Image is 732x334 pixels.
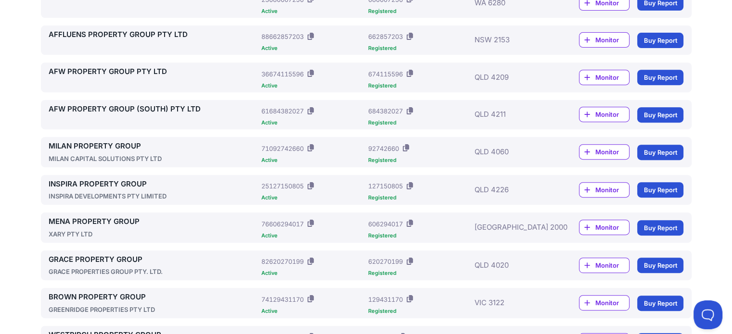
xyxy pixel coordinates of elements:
[261,32,304,41] div: 88662857203
[595,35,629,45] span: Monitor
[693,300,722,329] iframe: Toggle Customer Support
[637,220,683,235] a: Buy Report
[368,309,470,314] div: Registered
[579,32,629,48] a: Monitor
[595,260,629,270] span: Monitor
[261,106,304,116] div: 61684382027
[368,46,470,51] div: Registered
[595,73,629,82] span: Monitor
[637,296,683,311] a: Buy Report
[49,229,258,239] div: XARY PTY LTD
[579,107,629,122] a: Monitor
[261,271,364,276] div: Active
[49,216,258,227] a: MENA PROPERTY GROUP
[475,254,551,277] div: QLD 4020
[595,185,629,195] span: Monitor
[368,295,402,304] div: 129431170
[49,141,258,152] a: MILAN PROPERTY GROUP
[49,104,258,115] a: AFW PROPERTY GROUP (SOUTH) PTY LTD
[368,120,470,125] div: Registered
[368,106,402,116] div: 684382027
[261,219,304,229] div: 76606294017
[49,292,258,303] a: BROWN PROPERTY GROUP
[261,158,364,163] div: Active
[261,9,364,14] div: Active
[475,216,551,239] div: [GEOGRAPHIC_DATA] 2000
[49,254,258,265] a: GRACE PROPERTY GROUP
[637,182,683,198] a: Buy Report
[368,219,402,229] div: 606294017
[261,309,364,314] div: Active
[579,295,629,310] a: Monitor
[368,158,470,163] div: Registered
[261,83,364,88] div: Active
[579,220,629,235] a: Monitor
[368,32,402,41] div: 662857203
[579,258,629,273] a: Monitor
[261,257,304,266] div: 82620270199
[368,9,470,14] div: Registered
[579,70,629,85] a: Monitor
[368,233,470,238] div: Registered
[475,29,551,51] div: NSW 2153
[368,195,470,200] div: Registered
[49,29,258,40] a: AFFLUENS PROPERTY GROUP PTY LTD
[261,233,364,238] div: Active
[368,271,470,276] div: Registered
[261,195,364,200] div: Active
[261,181,304,191] div: 25127150805
[368,83,470,88] div: Registered
[261,46,364,51] div: Active
[595,223,629,232] span: Monitor
[368,181,402,191] div: 127150805
[579,144,629,160] a: Monitor
[49,154,258,163] div: MILAN CAPITAL SOLUTIONS PTY LTD
[595,110,629,119] span: Monitor
[595,147,629,157] span: Monitor
[261,69,304,79] div: 36674115596
[49,179,258,190] a: INSPIRA PROPERTY GROUP
[261,295,304,304] div: 74129431170
[49,267,258,276] div: GRACE PROPERTIES GROUP PTY. LTD.
[475,104,551,126] div: QLD 4211
[637,145,683,160] a: Buy Report
[637,107,683,123] a: Buy Report
[49,66,258,77] a: AFW PROPERTY GROUP PTY LTD
[368,144,398,153] div: 92742660
[579,182,629,198] a: Monitor
[49,191,258,201] div: INSPIRA DEVELOPMENTS PTY LIMITED
[261,144,304,153] div: 71092742660
[637,33,683,48] a: Buy Report
[595,298,629,308] span: Monitor
[475,179,551,201] div: QLD 4226
[637,70,683,85] a: Buy Report
[368,69,402,79] div: 674115596
[261,120,364,125] div: Active
[475,141,551,163] div: QLD 4060
[637,258,683,273] a: Buy Report
[475,292,551,314] div: VIC 3122
[475,66,551,88] div: QLD 4209
[368,257,402,266] div: 620270199
[49,305,258,314] div: GREENRIDGE PROPERTIES PTY LTD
